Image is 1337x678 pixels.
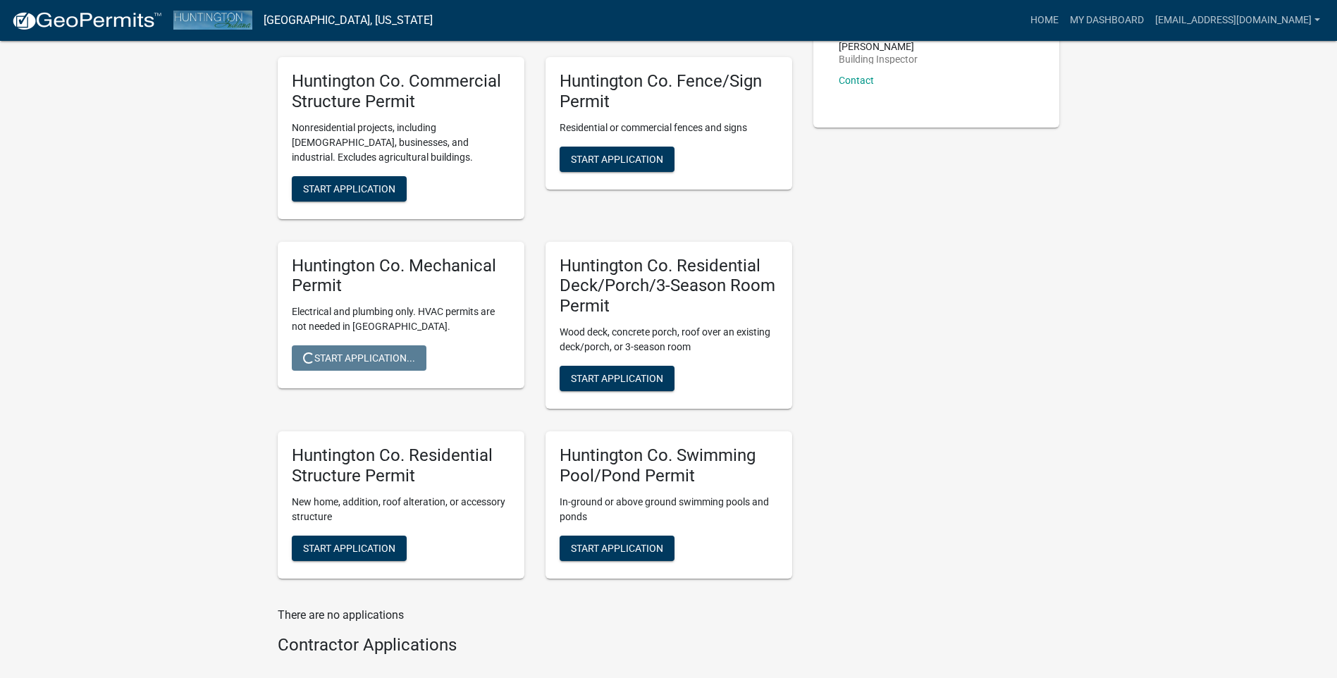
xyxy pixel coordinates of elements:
p: Building Inspector [839,54,918,64]
a: [EMAIL_ADDRESS][DOMAIN_NAME] [1150,7,1326,34]
h5: Huntington Co. Swimming Pool/Pond Permit [560,445,778,486]
button: Start Application [292,176,407,202]
span: Start Application... [303,352,415,364]
button: Start Application [560,147,674,172]
a: Home [1025,7,1064,34]
span: Start Application [571,373,663,384]
h5: Huntington Co. Fence/Sign Permit [560,71,778,112]
span: Start Application [571,542,663,553]
p: Nonresidential projects, including [DEMOGRAPHIC_DATA], businesses, and industrial. Excludes agric... [292,121,510,165]
span: Start Application [571,153,663,164]
a: [GEOGRAPHIC_DATA], [US_STATE] [264,8,433,32]
h4: Contractor Applications [278,635,792,655]
p: [PERSON_NAME] [839,42,918,51]
h5: Huntington Co. Residential Deck/Porch/3-Season Room Permit [560,256,778,316]
p: In-ground or above ground swimming pools and ponds [560,495,778,524]
img: Huntington County, Indiana [173,11,252,30]
span: Start Application [303,542,395,553]
a: My Dashboard [1064,7,1150,34]
p: New home, addition, roof alteration, or accessory structure [292,495,510,524]
h5: Huntington Co. Residential Structure Permit [292,445,510,486]
button: Start Application... [292,345,426,371]
p: There are no applications [278,607,792,624]
a: Contact [839,75,874,86]
button: Start Application [292,536,407,561]
p: Wood deck, concrete porch, roof over an existing deck/porch, or 3-season room [560,325,778,355]
button: Start Application [560,366,674,391]
p: Electrical and plumbing only. HVAC permits are not needed in [GEOGRAPHIC_DATA]. [292,304,510,334]
h5: Huntington Co. Commercial Structure Permit [292,71,510,112]
wm-workflow-list-section: Contractor Applications [278,635,792,661]
p: Residential or commercial fences and signs [560,121,778,135]
span: Start Application [303,183,395,194]
h5: Huntington Co. Mechanical Permit [292,256,510,297]
wm-workflow-list-section: Applications [278,20,792,589]
button: Start Application [560,536,674,561]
